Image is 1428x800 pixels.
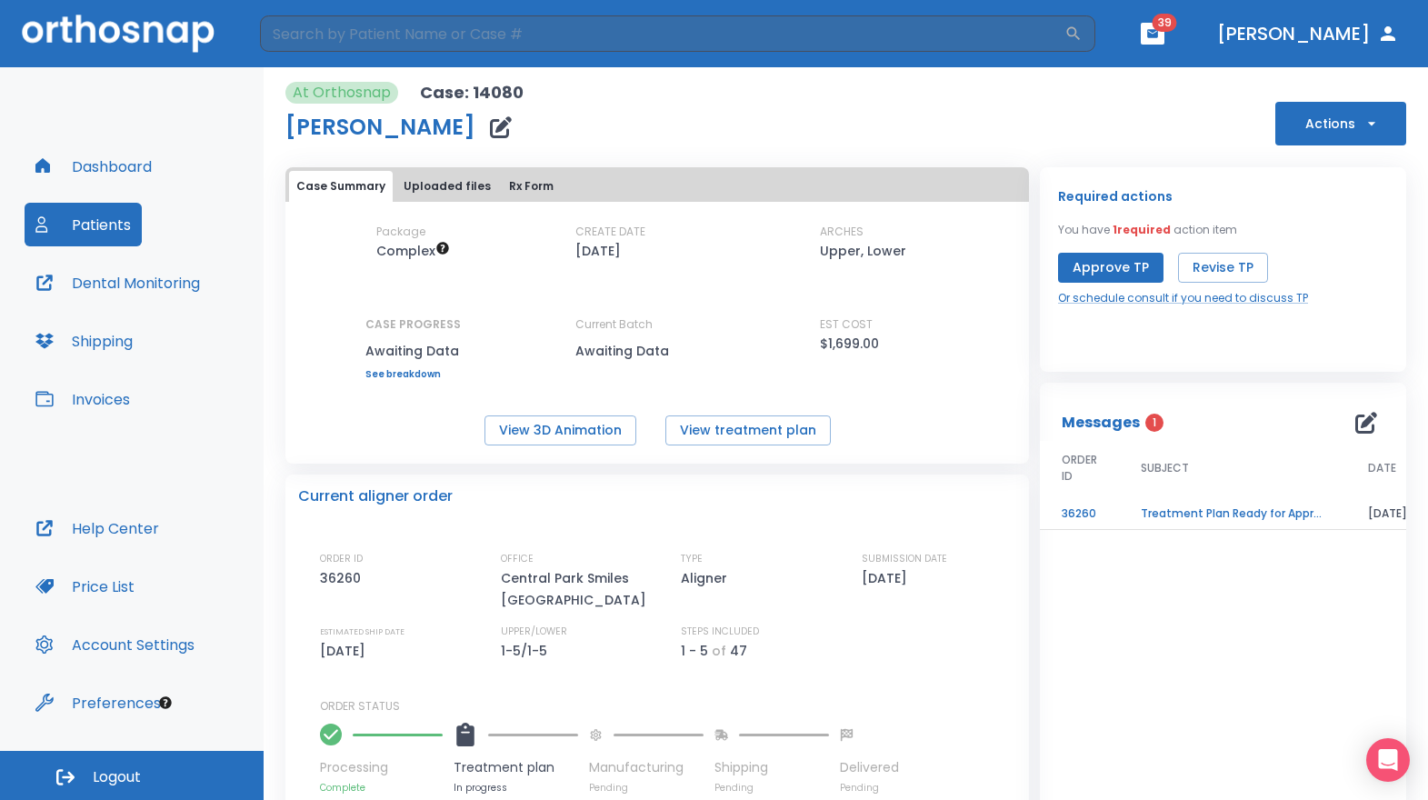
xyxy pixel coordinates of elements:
button: Uploaded files [396,171,498,202]
button: Case Summary [289,171,393,202]
button: Dashboard [25,145,163,188]
button: Approve TP [1058,253,1163,283]
button: View 3D Animation [484,415,636,445]
p: ARCHES [820,224,864,240]
p: EST COST [820,316,873,333]
p: Shipping [714,758,829,777]
p: ORDER STATUS [320,698,1016,715]
button: Account Settings [25,623,205,666]
p: TYPE [681,551,703,567]
p: CREATE DATE [575,224,645,240]
button: Patients [25,203,142,246]
h1: [PERSON_NAME] [285,116,475,138]
p: Aligner [681,567,734,589]
p: 47 [730,640,747,662]
button: View treatment plan [665,415,831,445]
button: Price List [25,565,145,608]
p: [DATE] [320,640,372,662]
p: OFFICE [501,551,534,567]
span: SUBJECT [1141,460,1189,476]
div: tabs [289,171,1025,202]
button: Help Center [25,506,170,550]
button: Rx Form [502,171,561,202]
p: Pending [840,781,899,795]
p: At Orthosnap [293,82,391,104]
p: In progress [454,781,578,795]
span: DATE [1368,460,1396,476]
div: Open Intercom Messenger [1366,738,1410,782]
p: SUBMISSION DATE [862,551,947,567]
p: UPPER/LOWER [501,624,567,640]
p: Manufacturing [589,758,704,777]
p: ESTIMATED SHIP DATE [320,624,404,640]
button: Revise TP [1178,253,1268,283]
span: ORDER ID [1062,452,1097,485]
p: Delivered [840,758,899,777]
p: Case: 14080 [420,82,524,104]
td: 36260 [1040,498,1119,530]
p: Current Batch [575,316,739,333]
p: 36260 [320,567,367,589]
p: Package [376,224,425,240]
button: [PERSON_NAME] [1210,17,1406,50]
td: Treatment Plan Ready for Approval! [1119,498,1346,530]
p: Awaiting Data [365,340,461,362]
button: Preferences [25,681,172,725]
p: Complete [320,781,443,795]
div: Tooltip anchor [157,695,174,711]
p: Upper, Lower [820,240,906,262]
p: Current aligner order [298,485,453,507]
button: Invoices [25,377,141,421]
p: Awaiting Data [575,340,739,362]
p: 1-5/1-5 [501,640,554,662]
p: You have action item [1058,222,1237,238]
input: Search by Patient Name or Case # [260,15,1064,52]
p: Pending [714,781,829,795]
span: Up to 50 Steps (100 aligners) [376,242,450,260]
button: Actions [1275,102,1406,145]
p: $1,699.00 [820,333,879,355]
a: Or schedule consult if you need to discuss TP [1058,290,1308,306]
span: 1 [1145,414,1163,432]
img: Orthosnap [22,15,215,52]
p: of [712,640,726,662]
p: Central Park Smiles [GEOGRAPHIC_DATA] [501,567,655,611]
button: Shipping [25,319,144,363]
p: Treatment plan [454,758,578,777]
button: Dental Monitoring [25,261,211,305]
p: Required actions [1058,185,1173,207]
p: Messages [1062,412,1140,434]
span: 39 [1153,14,1177,32]
p: CASE PROGRESS [365,316,461,333]
span: Logout [93,767,141,787]
p: ORDER ID [320,551,363,567]
p: Processing [320,758,443,777]
a: See breakdown [365,369,461,380]
p: [DATE] [862,567,914,589]
span: 1 required [1113,222,1171,237]
p: STEPS INCLUDED [681,624,759,640]
p: [DATE] [575,240,621,262]
p: 1 - 5 [681,640,708,662]
p: Pending [589,781,704,795]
